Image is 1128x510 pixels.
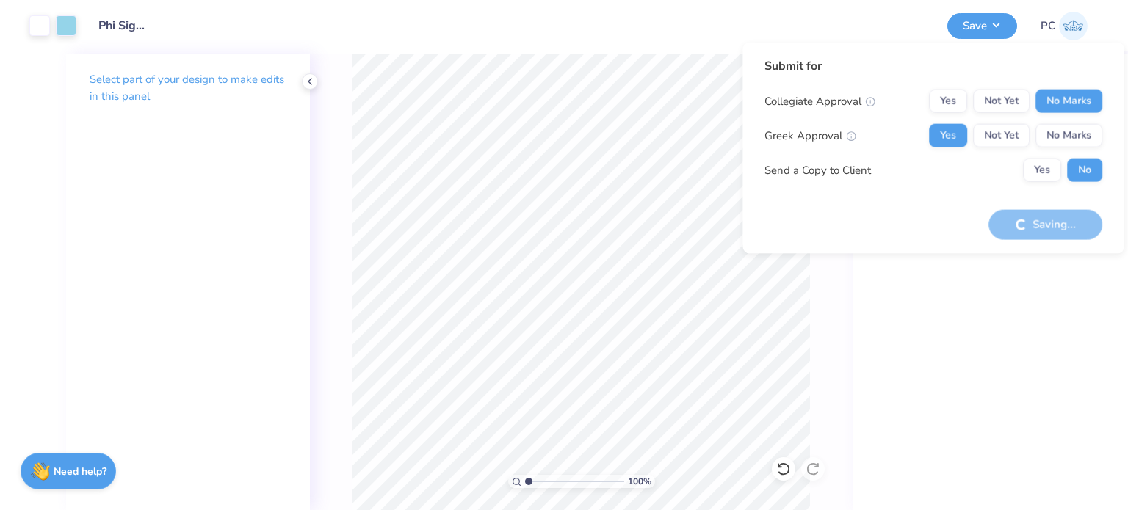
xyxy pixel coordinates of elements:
[929,124,967,147] button: Yes
[90,71,286,105] p: Select part of your design to make edits in this panel
[929,90,967,113] button: Yes
[1035,90,1102,113] button: No Marks
[973,124,1030,147] button: Not Yet
[1041,12,1088,40] a: PC
[1041,18,1055,34] span: PC
[764,92,875,109] div: Collegiate Approval
[764,127,856,144] div: Greek Approval
[628,475,651,488] span: 100 %
[764,161,871,178] div: Send a Copy to Client
[764,57,1102,75] div: Submit for
[1023,159,1061,182] button: Yes
[973,90,1030,113] button: Not Yet
[1059,12,1088,40] img: Priyanka Choudhary
[1067,159,1102,182] button: No
[1035,124,1102,147] button: No Marks
[87,11,159,40] input: Untitled Design
[54,465,106,478] strong: Need help?
[947,13,1017,39] button: Save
